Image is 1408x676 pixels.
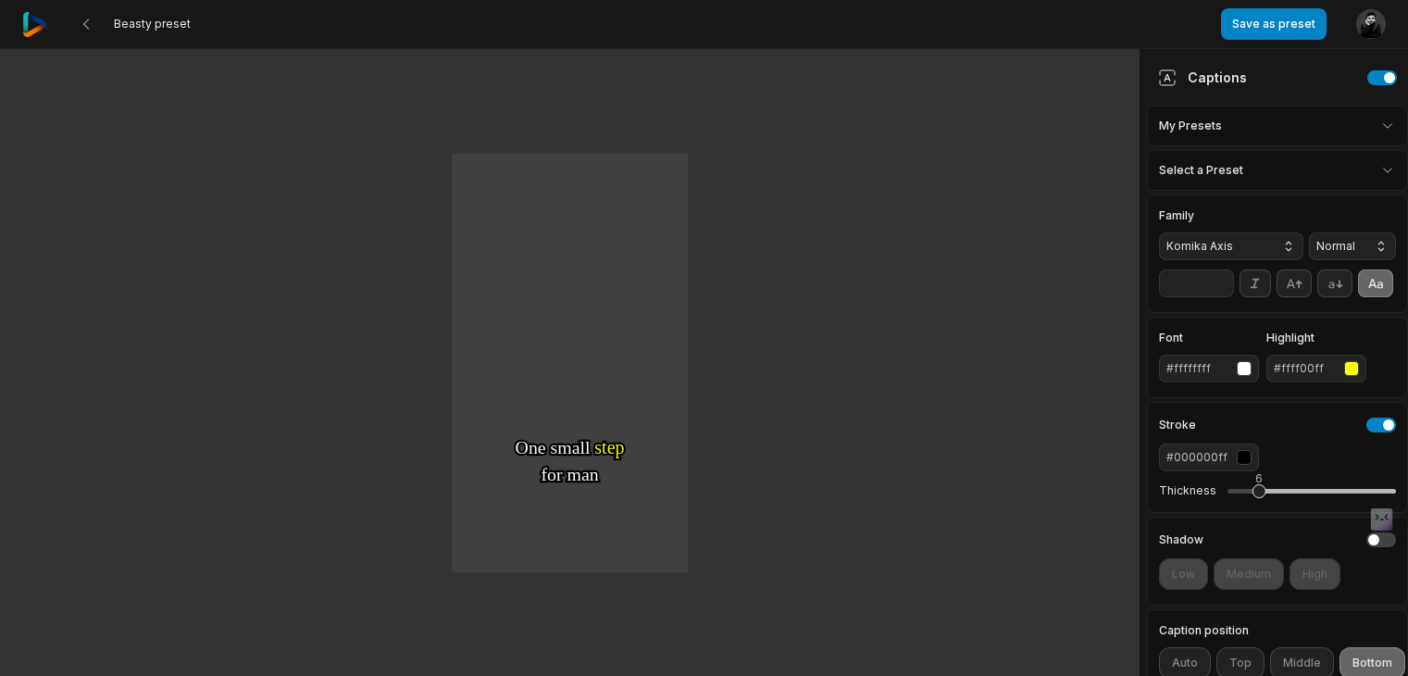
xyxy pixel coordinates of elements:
button: Medium [1214,558,1284,590]
button: Normal [1309,232,1396,260]
label: Thickness [1159,483,1216,498]
div: #ffff00ff [1274,360,1337,377]
label: Family [1159,210,1303,221]
div: Captions [1158,68,1247,87]
button: #ffff00ff [1266,355,1366,382]
button: Komika Axis [1159,232,1303,260]
span: Beasty preset [114,17,191,31]
label: Highlight [1266,332,1366,344]
div: #ffffffff [1166,360,1229,377]
span: Komika Axis [1166,238,1266,255]
div: 6 [1255,470,1263,487]
span: Normal [1316,238,1359,255]
button: Save as preset [1221,8,1327,40]
div: Select a Preset [1147,150,1408,191]
img: reap [22,12,47,37]
button: Low [1159,558,1208,590]
button: High [1290,558,1340,590]
button: #000000ff [1159,444,1259,471]
button: #ffffffff [1159,355,1259,382]
h4: Shadow [1159,534,1203,545]
label: Caption position [1159,625,1396,636]
label: Font [1159,332,1259,344]
h4: Stroke [1159,419,1196,431]
div: My Presets [1147,106,1408,146]
div: #000000ff [1166,449,1229,466]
